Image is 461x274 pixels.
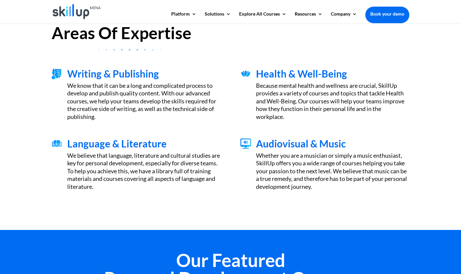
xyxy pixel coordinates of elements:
[205,12,231,23] a: Solutions
[52,25,409,44] h2: Areas Of Expertise
[67,82,221,121] div: We know that it can be a long and complicated process to develop and publish quality content. Wit...
[331,12,357,23] a: Company
[171,12,196,23] a: Platform
[240,138,251,149] img: SoftSkills
[53,4,101,19] img: Skillup Mena
[256,82,409,121] div: Because mental health and wellness are crucial, SkillUp provides a variety of courses and topics ...
[67,137,167,149] span: Language & Literature
[240,69,251,79] img: Accounting&Finance
[67,68,159,80] span: Writing & Publishing
[295,12,323,23] a: Resources
[256,137,346,149] span: Audiovisual & Music
[52,138,62,149] img: DigitalMarketing
[256,152,409,191] div: Whether you are a musician or simply a music enthusiast, SkillUp offers you a wide range of cours...
[256,68,347,80] span: Health & Well-Being
[52,69,62,79] img: project management
[67,152,221,191] div: We believe that language, literature and cultural studies are key for personal development, espec...
[428,242,461,274] iframe: Chat Widget
[365,7,409,21] a: Book your demo
[239,12,286,23] a: Explore All Courses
